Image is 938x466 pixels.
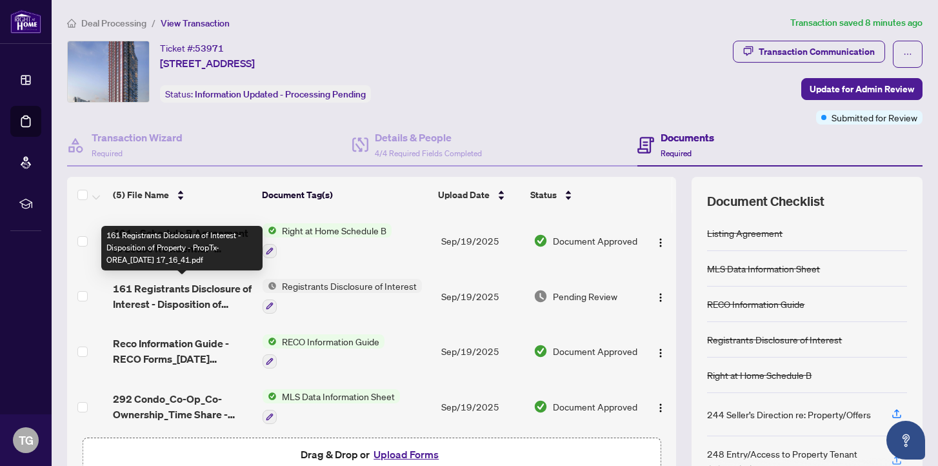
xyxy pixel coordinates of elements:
span: Update for Admin Review [810,79,914,99]
td: Sep/19/2025 [436,379,528,434]
span: 4/4 Required Fields Completed [375,148,482,158]
div: MLS Data Information Sheet [707,261,820,276]
span: [STREET_ADDRESS] [160,56,255,71]
img: Logo [655,348,666,358]
img: Logo [655,292,666,303]
div: 161 Registrants Disclosure of Interest - Disposition of Property - PropTx-OREA_[DATE] 17_16_41.pdf [101,226,263,270]
div: Listing Agreement [707,226,783,240]
th: (5) File Name [108,177,257,213]
img: Status Icon [263,279,277,293]
h4: Transaction Wizard [92,130,183,145]
span: Registrants Disclosure of Interest [277,279,422,293]
span: 292 Condo_Co-Op_Co-Ownership_Time Share - Lease_Sub-Lease MLS Data Information Form - PropTx-OREA... [113,391,252,422]
th: Document Tag(s) [257,177,433,213]
span: 161 Registrants Disclosure of Interest - Disposition of Property - PropTx-OREA_[DATE] 17_16_41.pdf [113,281,252,312]
button: Update for Admin Review [801,78,923,100]
img: Logo [655,238,666,248]
span: Document Approved [553,344,637,358]
span: Document Approved [553,234,637,248]
span: Required [661,148,692,158]
div: Ticket #: [160,41,224,56]
img: Document Status [534,234,548,248]
button: Status IconMLS Data Information Sheet [263,389,400,424]
img: Document Status [534,289,548,303]
span: Status [530,188,557,202]
span: View Transaction [161,17,230,29]
span: Upload Date [438,188,490,202]
span: Document Checklist [707,192,824,210]
td: Sep/19/2025 [436,213,528,268]
span: Deal Processing [81,17,146,29]
div: Status: [160,85,371,103]
span: Information Updated - Processing Pending [195,88,366,100]
article: Transaction saved 8 minutes ago [790,15,923,30]
span: home [67,19,76,28]
img: logo [10,10,41,34]
div: 244 Seller’s Direction re: Property/Offers [707,407,871,421]
h4: Details & People [375,130,482,145]
span: (5) File Name [113,188,169,202]
span: Required [92,148,123,158]
img: Logo [655,403,666,413]
img: Status Icon [263,334,277,349]
span: Reco Information Guide - RECO Forms_[DATE] 17_16_38.pdf [113,336,252,367]
th: Status [525,177,640,213]
div: RECO Information Guide [707,297,804,311]
td: Sep/19/2025 [436,268,528,324]
span: ellipsis [903,50,912,59]
img: IMG-C12398038_1.jpg [68,41,149,102]
span: Drag & Drop or [301,446,443,463]
button: Open asap [886,421,925,460]
span: Right at Home Schedule B [277,223,392,238]
button: Logo [650,230,671,251]
span: 53971 [195,43,224,54]
span: Submitted for Review [832,110,917,125]
li: / [152,15,155,30]
button: Status IconRegistrants Disclosure of Interest [263,279,422,314]
button: Logo [650,396,671,417]
div: Transaction Communication [759,41,875,62]
button: Transaction Communication [733,41,885,63]
span: Pending Review [553,289,617,303]
span: Document Approved [553,400,637,414]
div: Right at Home Schedule B [707,368,812,382]
h4: Documents [661,130,714,145]
span: TG [19,431,34,449]
td: Sep/19/2025 [436,324,528,380]
button: Status IconRECO Information Guide [263,334,384,369]
img: Status Icon [263,389,277,403]
button: Upload Forms [370,446,443,463]
span: MLS Data Information Sheet [277,389,400,403]
img: Document Status [534,344,548,358]
button: Status IconRight at Home Schedule B [263,223,392,258]
img: Document Status [534,400,548,414]
img: Status Icon [263,223,277,238]
div: Registrants Disclosure of Interest [707,332,842,347]
button: Logo [650,341,671,361]
th: Upload Date [433,177,525,213]
button: Logo [650,286,671,307]
span: RECO Information Guide [277,334,384,349]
